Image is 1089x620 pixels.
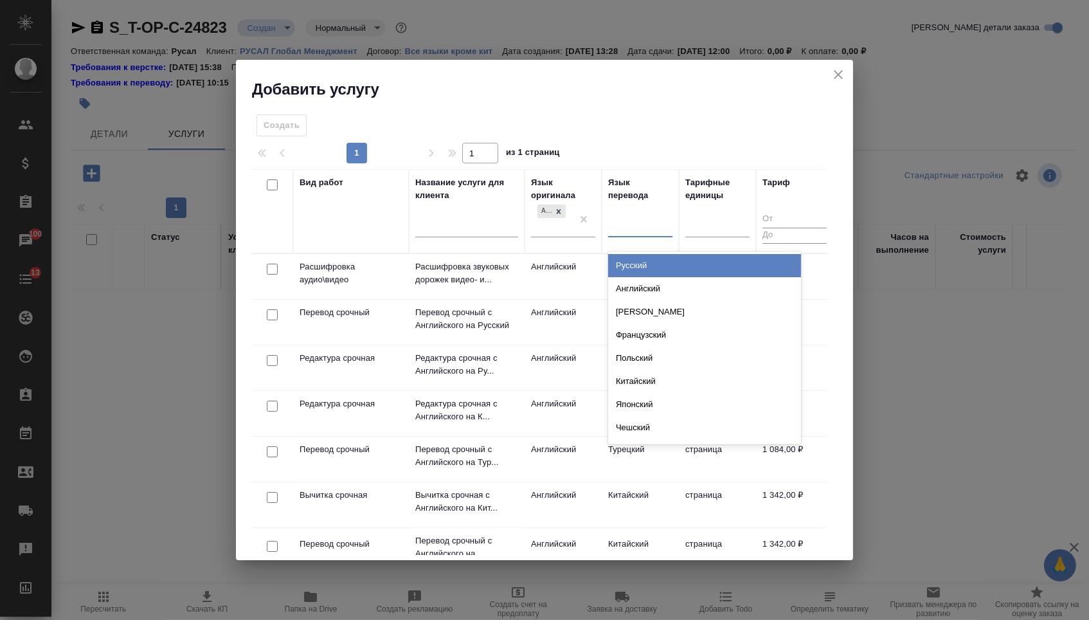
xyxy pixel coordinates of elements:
[415,489,518,515] p: Вычитка срочная с Английского на Кит...
[300,489,402,502] p: Вычитка срочная
[756,437,833,482] td: 1 084,00 ₽
[525,345,602,390] td: Английский
[756,531,833,576] td: 1 342,00 ₽
[608,176,672,202] div: Язык перевода
[300,306,402,319] p: Перевод срочный
[608,416,801,439] div: Чешский
[525,254,602,299] td: Английский
[602,300,679,345] td: Русский
[415,443,518,469] p: Перевод срочный с Английского на Тур...
[300,538,402,551] p: Перевод срочный
[300,443,402,456] p: Перевод срочный
[602,254,679,299] td: Русский
[762,176,790,189] div: Тариф
[415,306,518,332] p: Перевод срочный с Английского на Русский
[608,347,801,370] div: Польский
[679,482,756,527] td: страница
[525,391,602,436] td: Английский
[602,482,679,527] td: Китайский
[525,531,602,576] td: Английский
[602,391,679,436] td: Китайский
[602,531,679,576] td: Китайский
[608,324,801,347] div: Французский
[608,254,801,277] div: Русский
[300,260,402,286] p: Расшифровка аудио\видео
[525,482,602,527] td: Английский
[415,397,518,423] p: Редактура срочная с Английского на К...
[762,212,827,228] input: От
[415,352,518,378] p: Редактура срочная с Английского на Ру...
[685,176,750,202] div: Тарифные единицы
[252,79,853,100] h2: Добавить услугу
[415,176,518,202] div: Название услуги для клиента
[537,205,552,218] div: Английский
[531,176,595,202] div: Язык оригинала
[415,534,518,573] p: Перевод срочный с Английского на [GEOGRAPHIC_DATA]...
[756,482,833,527] td: 1 342,00 ₽
[300,352,402,365] p: Редактура срочная
[525,300,602,345] td: Английский
[602,437,679,482] td: Турецкий
[300,176,343,189] div: Вид работ
[608,277,801,300] div: Английский
[608,439,801,462] div: Сербский
[608,300,801,324] div: [PERSON_NAME]
[525,437,602,482] td: Английский
[608,393,801,416] div: Японский
[829,65,848,84] button: close
[536,203,567,219] div: Английский
[608,370,801,393] div: Китайский
[602,345,679,390] td: Русский
[415,260,518,286] p: Расшифровка звуковых дорожек видео- и...
[300,397,402,410] p: Редактура срочная
[506,145,560,163] span: из 1 страниц
[679,531,756,576] td: страница
[762,228,827,244] input: До
[679,437,756,482] td: страница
